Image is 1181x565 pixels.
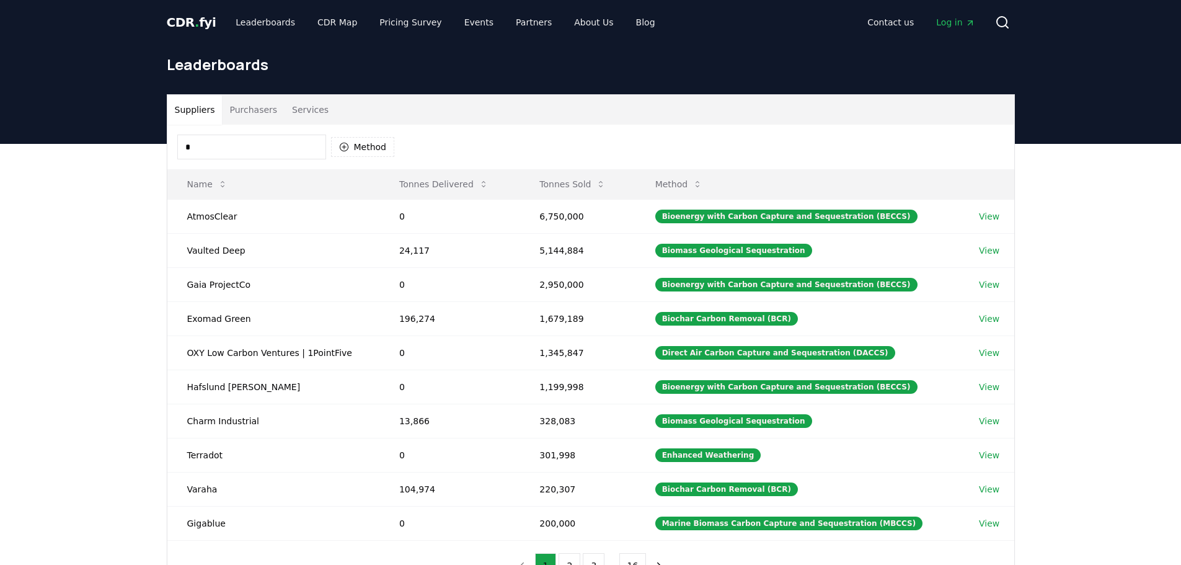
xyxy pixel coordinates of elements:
[520,336,635,370] td: 1,345,847
[979,313,999,325] a: View
[379,336,520,370] td: 0
[389,172,498,197] button: Tonnes Delivered
[936,16,975,29] span: Log in
[369,11,451,33] a: Pricing Survey
[226,11,305,33] a: Leaderboards
[655,312,798,326] div: Biochar Carbon Removal (BCR)
[655,414,812,428] div: Biomass Geological Sequestration
[379,233,520,267] td: 24,117
[655,517,923,530] div: Marine Biomass Carbon Capture and Sequestration (MBCCS)
[655,448,761,462] div: Enhanced Weathering
[520,438,635,472] td: 301,998
[529,172,616,197] button: Tonnes Sold
[655,244,812,257] div: Biomass Geological Sequestration
[167,404,379,438] td: Charm Industrial
[379,404,520,438] td: 13,866
[167,301,379,336] td: Exomad Green
[979,415,999,427] a: View
[379,267,520,301] td: 0
[167,506,379,540] td: Gigablue
[167,55,1015,74] h1: Leaderboards
[979,483,999,496] a: View
[167,336,379,370] td: OXY Low Carbon Ventures | 1PointFive
[167,199,379,233] td: AtmosClear
[379,199,520,233] td: 0
[979,278,999,291] a: View
[167,472,379,506] td: Varaha
[379,438,520,472] td: 0
[177,172,237,197] button: Name
[979,347,999,359] a: View
[520,404,635,438] td: 328,083
[379,301,520,336] td: 196,274
[379,370,520,404] td: 0
[857,11,984,33] nav: Main
[195,15,199,30] span: .
[454,11,503,33] a: Events
[520,267,635,301] td: 2,950,000
[520,506,635,540] td: 200,000
[167,438,379,472] td: Terradot
[167,233,379,267] td: Vaulted Deep
[379,506,520,540] td: 0
[655,278,918,291] div: Bioenergy with Carbon Capture and Sequestration (BECCS)
[979,517,999,530] a: View
[857,11,924,33] a: Contact us
[331,137,395,157] button: Method
[645,172,713,197] button: Method
[506,11,562,33] a: Partners
[167,95,223,125] button: Suppliers
[655,346,895,360] div: Direct Air Carbon Capture and Sequestration (DACCS)
[655,210,918,223] div: Bioenergy with Carbon Capture and Sequestration (BECCS)
[626,11,665,33] a: Blog
[285,95,336,125] button: Services
[226,11,665,33] nav: Main
[167,267,379,301] td: Gaia ProjectCo
[655,483,798,496] div: Biochar Carbon Removal (BCR)
[379,472,520,506] td: 104,974
[520,301,635,336] td: 1,679,189
[222,95,285,125] button: Purchasers
[307,11,367,33] a: CDR Map
[926,11,984,33] a: Log in
[564,11,623,33] a: About Us
[167,14,216,31] a: CDR.fyi
[520,370,635,404] td: 1,199,998
[979,244,999,257] a: View
[167,15,216,30] span: CDR fyi
[167,370,379,404] td: Hafslund [PERSON_NAME]
[520,199,635,233] td: 6,750,000
[979,381,999,393] a: View
[979,210,999,223] a: View
[979,449,999,461] a: View
[655,380,918,394] div: Bioenergy with Carbon Capture and Sequestration (BECCS)
[520,472,635,506] td: 220,307
[520,233,635,267] td: 5,144,884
